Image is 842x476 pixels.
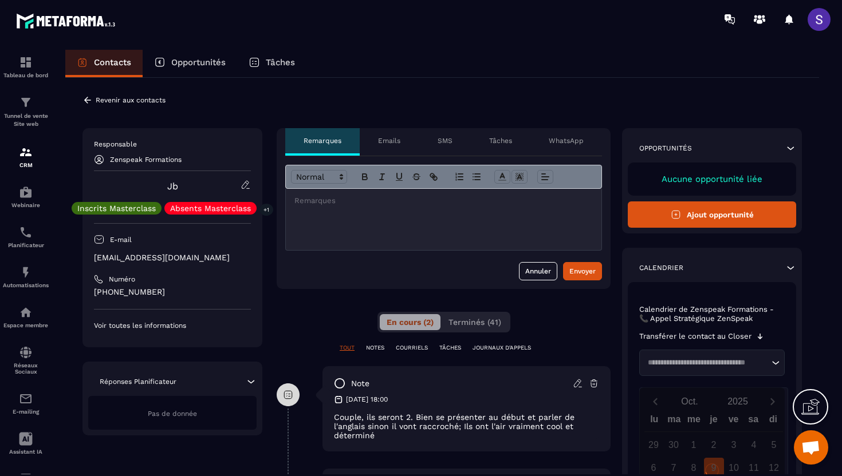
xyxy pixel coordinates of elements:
[639,332,751,341] p: Transférer le contact au Closer
[639,263,683,272] p: Calendrier
[3,322,49,328] p: Espace membre
[170,204,251,212] p: Absents Masterclass
[19,96,33,109] img: formation
[3,217,49,257] a: schedulerschedulerPlanificateur
[19,306,33,319] img: automations
[3,257,49,297] a: automationsautomationsAutomatisations
[94,321,251,330] p: Voir toutes les informations
[3,337,49,383] a: social-networksocial-networkRéseaux Sociaux
[19,392,33,406] img: email
[639,174,785,184] p: Aucune opportunité liée
[351,378,369,389] p: note
[143,50,237,77] a: Opportunités
[266,57,295,68] p: Tâches
[639,305,785,323] p: Calendrier de Zenspeak Formations - 📞 Appel Stratégique ZenSpeak
[519,262,557,280] button: Annuler
[3,202,49,208] p: Webinaire
[96,96,166,104] p: Revenir aux contacts
[94,140,251,149] p: Responsable
[3,449,49,455] p: Assistant IA
[346,395,388,404] p: [DATE] 18:00
[473,344,531,352] p: JOURNAUX D'APPELS
[639,144,692,153] p: Opportunités
[110,235,132,244] p: E-mail
[378,136,400,145] p: Emails
[489,136,512,145] p: Tâches
[442,314,508,330] button: Terminés (41)
[3,362,49,375] p: Réseaux Sociaux
[16,10,119,31] img: logo
[94,287,251,297] p: [PHONE_NUMBER]
[237,50,306,77] a: Tâches
[19,55,33,69] img: formation
[628,201,796,228] button: Ajout opportunité
[439,344,461,352] p: TÂCHES
[259,204,273,216] p: +1
[3,162,49,168] p: CRM
[563,262,602,280] button: Envoyer
[110,156,182,164] p: Zenspeak Formations
[3,423,49,463] a: Assistant IA
[94,57,131,68] p: Contacts
[3,282,49,288] p: Automatisations
[167,181,178,192] a: Jb
[19,265,33,279] img: automations
[438,136,453,145] p: SMS
[366,344,384,352] p: NOTES
[3,383,49,423] a: emailemailE-mailing
[448,318,501,327] span: Terminés (41)
[77,204,156,212] p: Inscrits Masterclass
[3,297,49,337] a: automationsautomationsEspace membre
[334,412,599,440] p: Couple, ils seront 2. Bien se présenter au début et parler de l'anglais sinon il vont raccroché; ...
[3,47,49,87] a: formationformationTableau de bord
[340,344,355,352] p: TOUT
[396,344,428,352] p: COURRIELS
[100,377,176,386] p: Réponses Planificateur
[3,137,49,177] a: formationformationCRM
[3,72,49,78] p: Tableau de bord
[569,265,596,277] div: Envoyer
[171,57,226,68] p: Opportunités
[380,314,440,330] button: En cours (2)
[19,185,33,199] img: automations
[19,145,33,159] img: formation
[19,225,33,239] img: scheduler
[304,136,341,145] p: Remarques
[3,408,49,415] p: E-mailing
[387,318,434,327] span: En cours (2)
[109,275,135,284] p: Numéro
[19,346,33,359] img: social-network
[549,136,584,145] p: WhatsApp
[3,112,49,128] p: Tunnel de vente Site web
[94,252,251,263] p: [EMAIL_ADDRESS][DOMAIN_NAME]
[65,50,143,77] a: Contacts
[794,430,828,465] div: Ouvrir le chat
[148,410,197,418] span: Pas de donnée
[644,357,769,368] input: Search for option
[3,87,49,137] a: formationformationTunnel de vente Site web
[3,177,49,217] a: automationsautomationsWebinaire
[639,350,785,376] div: Search for option
[3,242,49,248] p: Planificateur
